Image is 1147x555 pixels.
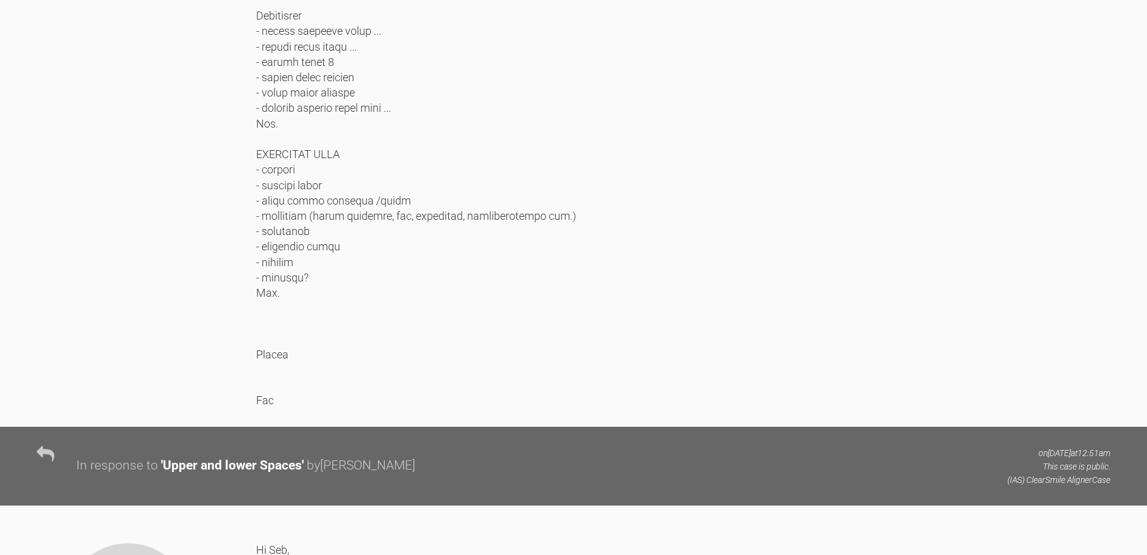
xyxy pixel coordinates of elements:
div: In response to [76,455,158,476]
div: by [PERSON_NAME] [307,455,415,476]
p: (IAS) ClearSmile Aligner Case [1007,473,1110,487]
div: ' Upper and lower Spaces ' [161,455,304,476]
p: on [DATE] at 12:51am [1007,446,1110,460]
p: This case is public. [1007,460,1110,473]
